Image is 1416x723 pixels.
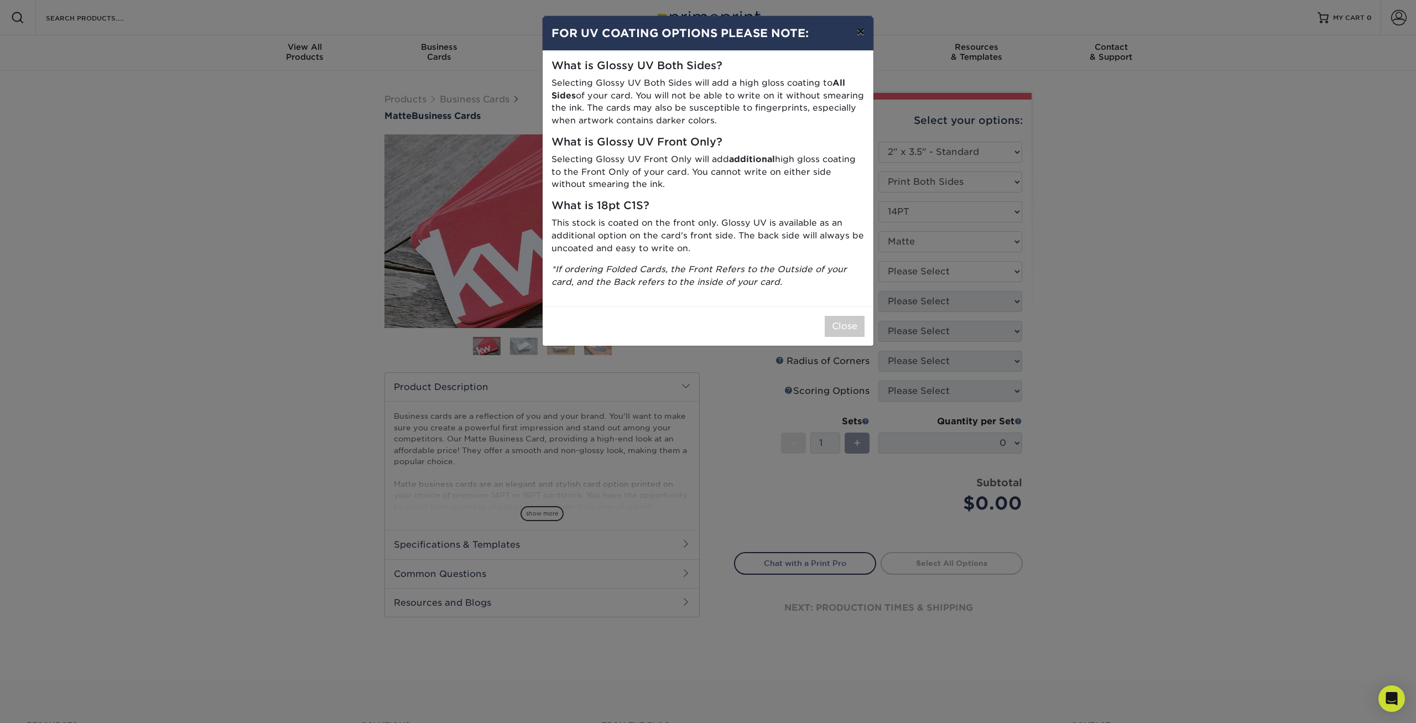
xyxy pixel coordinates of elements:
[551,200,865,212] h5: What is 18pt C1S?
[551,77,845,101] strong: All Sides
[551,77,865,127] p: Selecting Glossy UV Both Sides will add a high gloss coating to of your card. You will not be abl...
[551,136,865,149] h5: What is Glossy UV Front Only?
[825,316,865,337] button: Close
[551,153,865,191] p: Selecting Glossy UV Front Only will add high gloss coating to the Front Only of your card. You ca...
[848,16,873,47] button: ×
[551,25,865,41] h4: FOR UV COATING OPTIONS PLEASE NOTE:
[551,217,865,254] p: This stock is coated on the front only. Glossy UV is available as an additional option on the car...
[1378,685,1405,712] div: Open Intercom Messenger
[729,154,775,164] strong: additional
[551,264,847,287] i: *If ordering Folded Cards, the Front Refers to the Outside of your card, and the Back refers to t...
[551,60,865,72] h5: What is Glossy UV Both Sides?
